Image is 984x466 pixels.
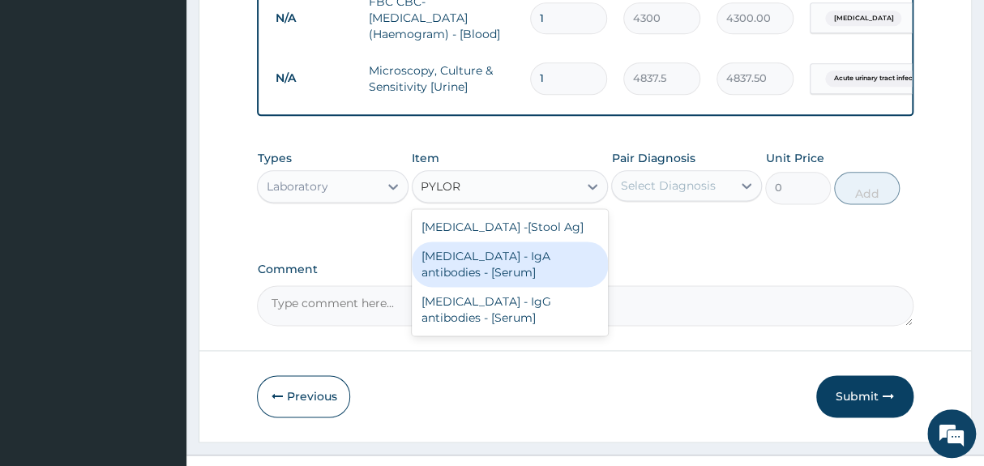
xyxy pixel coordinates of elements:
[412,287,609,332] div: [MEDICAL_DATA] - IgG antibodies - [Serum]
[412,212,609,242] div: [MEDICAL_DATA] -[Stool Ag]
[412,150,439,166] label: Item
[620,177,715,194] div: Select Diagnosis
[360,54,522,103] td: Microscopy, Culture & Sensitivity [Urine]
[84,91,272,112] div: Chat with us now
[611,150,695,166] label: Pair Diagnosis
[266,178,327,195] div: Laboratory
[257,152,291,165] label: Types
[267,63,360,93] td: N/A
[266,8,305,47] div: Minimize live chat window
[412,242,609,287] div: [MEDICAL_DATA] - IgA antibodies - [Serum]
[825,11,901,27] span: [MEDICAL_DATA]
[834,172,900,204] button: Add
[257,375,350,417] button: Previous
[765,150,824,166] label: Unit Price
[94,134,224,297] span: We're online!
[825,71,932,87] span: Acute urinary tract infection
[816,375,913,417] button: Submit
[8,301,309,358] textarea: Type your message and hit 'Enter'
[257,263,913,276] label: Comment
[267,3,360,33] td: N/A
[30,81,66,122] img: d_794563401_company_1708531726252_794563401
